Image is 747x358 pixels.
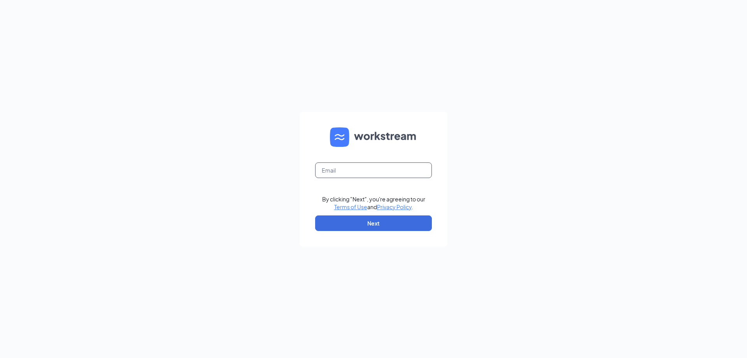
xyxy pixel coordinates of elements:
button: Next [315,215,432,231]
img: WS logo and Workstream text [330,127,417,147]
input: Email [315,162,432,178]
div: By clicking "Next", you're agreeing to our and . [322,195,425,211]
a: Terms of Use [334,203,367,210]
a: Privacy Policy [377,203,412,210]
